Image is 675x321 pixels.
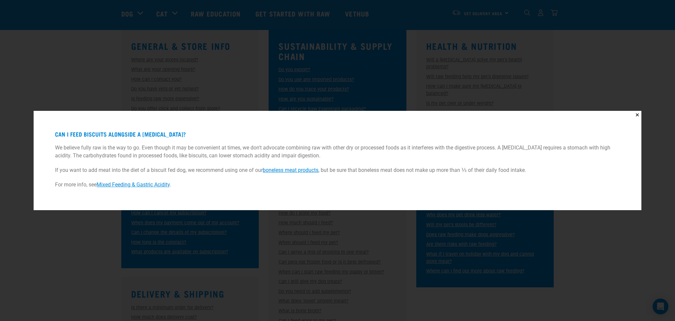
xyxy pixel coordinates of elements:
[55,166,620,174] p: If you want to add meat into the diet of a biscuit fed dog, we recommend using one of our , but b...
[633,111,641,119] button: Close
[55,181,620,189] p: For more info, see .
[263,167,318,173] a: boneless meat products
[97,181,170,188] a: Mixed Feeding & Gastric Acidity
[55,144,620,160] p: We believe fully raw is the way to go. Even though it may be convenient at times, we don't advoca...
[55,131,620,138] h4: Can I feed biscuits alongside a [MEDICAL_DATA]?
